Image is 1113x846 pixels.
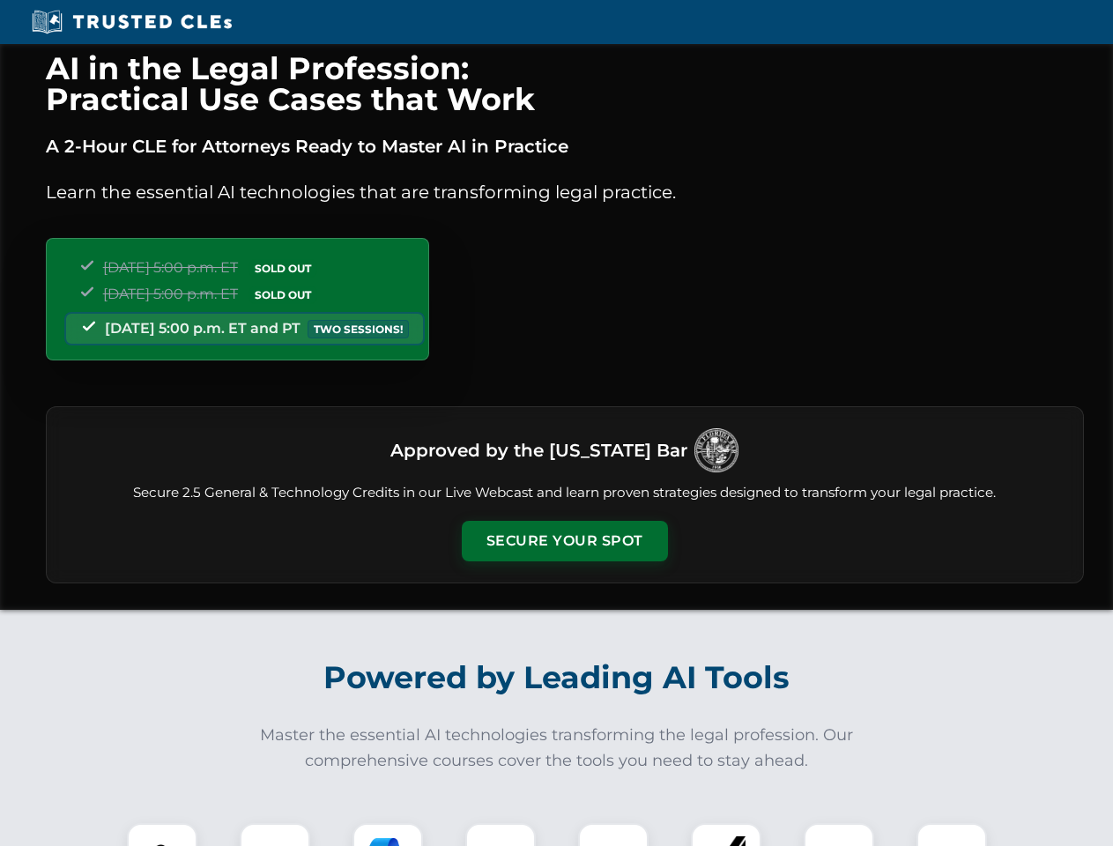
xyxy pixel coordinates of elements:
span: [DATE] 5:00 p.m. ET [103,259,238,276]
h1: AI in the Legal Profession: Practical Use Cases that Work [46,53,1084,115]
span: SOLD OUT [249,286,317,304]
p: Master the essential AI technologies transforming the legal profession. Our comprehensive courses... [249,723,865,774]
h2: Powered by Leading AI Tools [69,647,1045,709]
img: Logo [694,428,738,472]
span: SOLD OUT [249,259,317,278]
img: Trusted CLEs [26,9,237,35]
span: [DATE] 5:00 p.m. ET [103,286,238,302]
p: Secure 2.5 General & Technology Credits in our Live Webcast and learn proven strategies designed ... [68,483,1062,503]
p: A 2-Hour CLE for Attorneys Ready to Master AI in Practice [46,132,1084,160]
button: Secure Your Spot [462,521,668,561]
h3: Approved by the [US_STATE] Bar [390,434,687,466]
p: Learn the essential AI technologies that are transforming legal practice. [46,178,1084,206]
